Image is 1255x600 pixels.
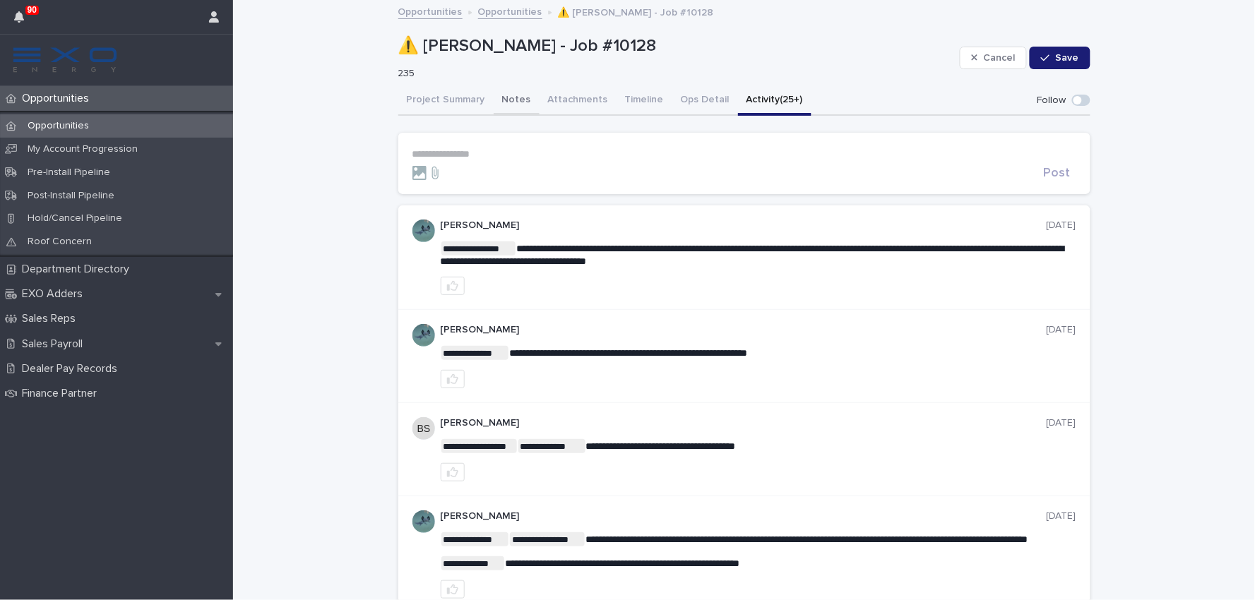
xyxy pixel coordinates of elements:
[16,263,141,276] p: Department Directory
[398,3,463,19] a: Opportunities
[494,86,540,116] button: Notes
[617,86,672,116] button: Timeline
[1047,510,1076,522] p: [DATE]
[960,47,1028,69] button: Cancel
[1047,417,1076,429] p: [DATE]
[1037,95,1066,107] p: Follow
[16,212,133,224] p: Hold/Cancel Pipeline
[16,337,94,351] p: Sales Payroll
[398,68,948,80] p: 235
[16,287,94,301] p: EXO Adders
[16,387,108,400] p: Finance Partner
[1044,167,1071,179] span: Post
[1047,324,1076,336] p: [DATE]
[16,167,121,179] p: Pre-Install Pipeline
[441,417,1047,429] p: [PERSON_NAME]
[14,8,32,34] div: 90
[412,324,435,347] img: f7VSWdxTgqO0NAjC6JHA
[398,86,494,116] button: Project Summary
[983,53,1015,63] span: Cancel
[16,190,126,202] p: Post-Install Pipeline
[441,370,465,388] button: like this post
[478,3,542,19] a: Opportunities
[412,220,435,242] img: f7VSWdxTgqO0NAjC6JHA
[16,120,100,132] p: Opportunities
[558,4,714,19] p: ⚠️ [PERSON_NAME] - Job #10128
[16,312,87,325] p: Sales Reps
[738,86,811,116] button: Activity (25+)
[11,46,119,74] img: FKS5r6ZBThi8E5hshIGi
[441,220,1047,232] p: [PERSON_NAME]
[672,86,738,116] button: Ops Detail
[16,143,149,155] p: My Account Progression
[1056,53,1079,63] span: Save
[441,580,465,599] button: like this post
[16,236,103,248] p: Roof Concern
[441,277,465,295] button: like this post
[441,324,1047,336] p: [PERSON_NAME]
[1047,220,1076,232] p: [DATE]
[1038,167,1076,179] button: Post
[28,5,37,15] p: 90
[540,86,617,116] button: Attachments
[398,36,954,56] p: ⚠️ [PERSON_NAME] - Job #10128
[16,362,129,376] p: Dealer Pay Records
[441,510,1047,522] p: [PERSON_NAME]
[412,510,435,533] img: f7VSWdxTgqO0NAjC6JHA
[441,463,465,481] button: like this post
[16,92,100,105] p: Opportunities
[1030,47,1090,69] button: Save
